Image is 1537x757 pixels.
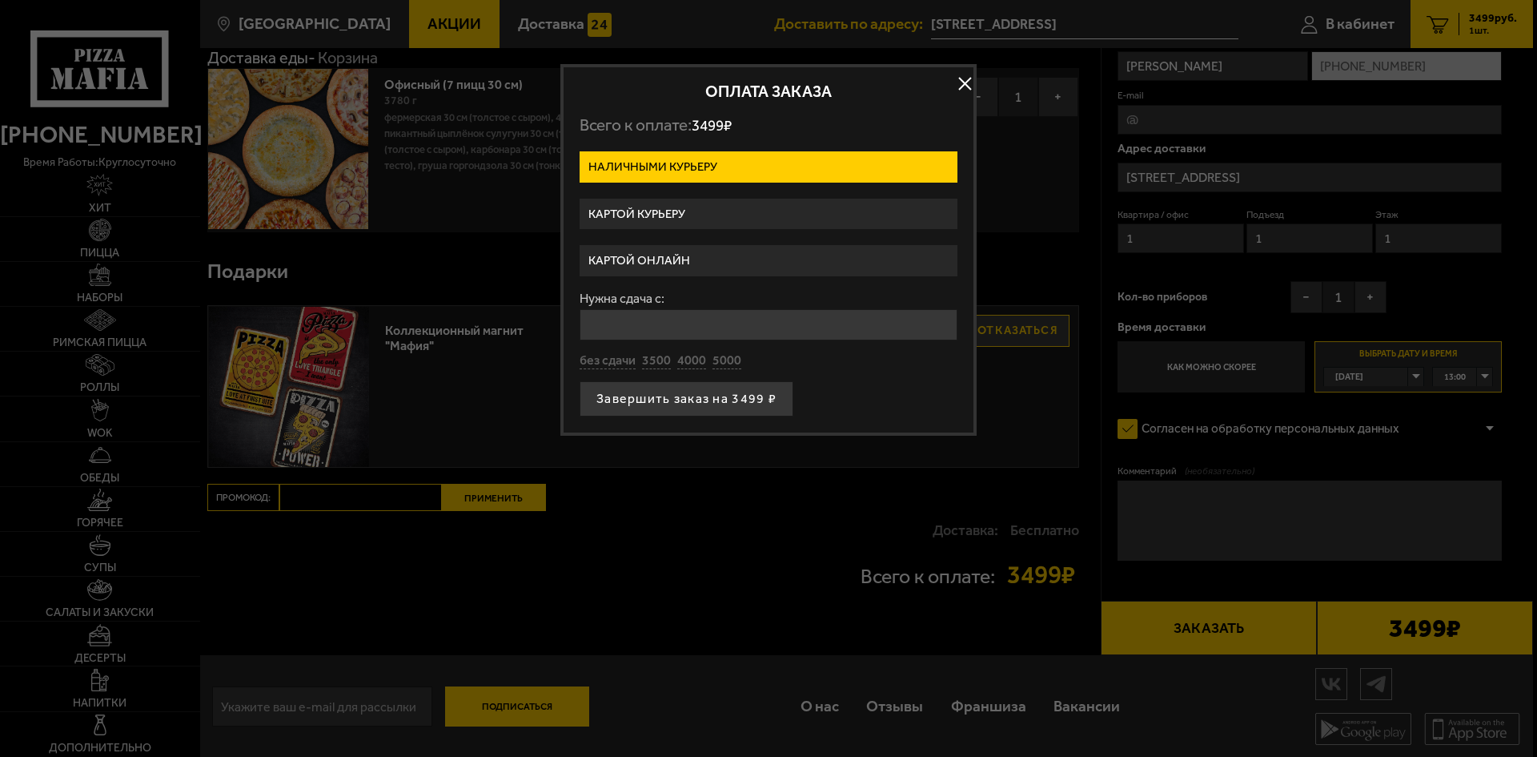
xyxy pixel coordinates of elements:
[642,352,671,370] button: 3500
[580,292,957,305] label: Нужна сдача с:
[580,151,957,183] label: Наличными курьеру
[580,381,793,417] button: Завершить заказ на 3499 ₽
[580,199,957,230] label: Картой курьеру
[712,352,741,370] button: 5000
[580,352,636,370] button: без сдачи
[580,83,957,99] h2: Оплата заказа
[692,116,732,135] span: 3499 ₽
[580,245,957,276] label: Картой онлайн
[677,352,706,370] button: 4000
[580,115,957,135] p: Всего к оплате:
